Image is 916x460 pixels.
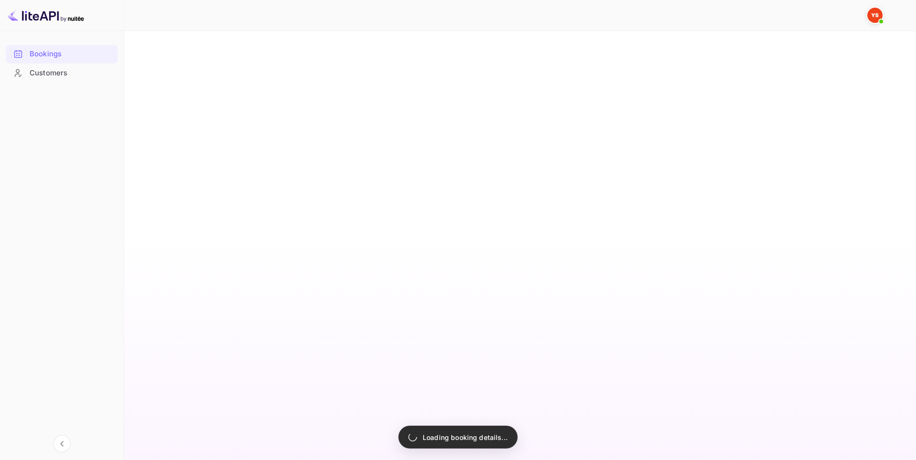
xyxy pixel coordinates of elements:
a: Bookings [6,45,118,63]
p: Loading booking details... [423,432,508,442]
div: Bookings [6,45,118,63]
div: Customers [30,68,113,79]
div: Bookings [30,49,113,60]
img: Yandex Support [867,8,883,23]
button: Collapse navigation [53,435,71,452]
img: LiteAPI logo [8,8,84,23]
a: Customers [6,64,118,82]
